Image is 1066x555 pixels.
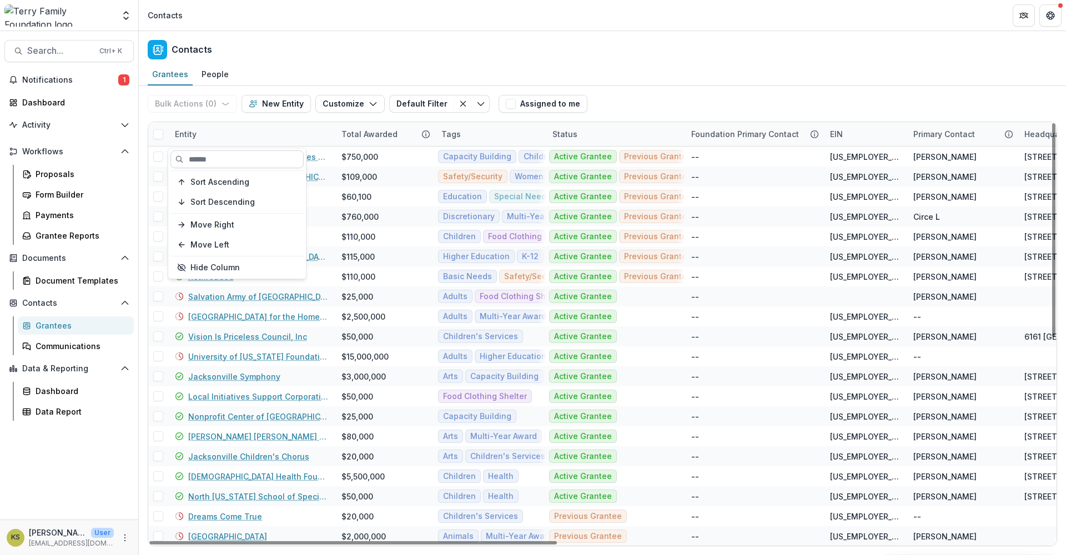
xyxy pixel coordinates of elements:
[341,351,389,362] div: $15,000,000
[913,491,977,502] div: [PERSON_NAME]
[197,66,233,82] div: People
[18,402,134,421] a: Data Report
[691,411,699,422] div: --
[830,491,900,502] div: [US_EMPLOYER_IDENTIFICATION_NUMBER]
[341,251,375,263] div: $115,000
[691,531,699,542] div: --
[443,412,511,421] span: Capacity Building
[691,151,699,163] div: --
[18,226,134,245] a: Grantee Reports
[242,95,311,113] button: New Entity
[443,392,527,401] span: Food Clothing Shelter
[22,75,118,85] span: Notifications
[188,511,262,522] a: Dreams Come True
[443,472,476,481] span: Children
[624,192,692,201] span: Previous Grantee
[913,431,977,442] div: [PERSON_NAME]
[315,95,385,113] button: Customize
[18,316,134,335] a: Grantees
[443,452,458,461] span: Arts
[4,4,114,27] img: Terry Family Foundation logo
[554,532,622,541] span: Previous Grantee
[443,272,492,281] span: Basic Needs
[4,360,134,377] button: Open Data & Reporting
[691,371,699,382] div: --
[488,492,514,501] span: Health
[472,95,490,113] button: Toggle menu
[341,531,386,542] div: $2,000,000
[913,471,977,482] div: [PERSON_NAME]
[913,271,977,282] div: [PERSON_NAME]
[36,385,125,397] div: Dashboard
[29,527,87,538] p: [PERSON_NAME]
[188,531,267,542] a: [GEOGRAPHIC_DATA]
[188,471,328,482] a: [DEMOGRAPHIC_DATA] Health Foundation
[341,211,379,223] div: $760,000
[913,411,977,422] div: [PERSON_NAME]
[691,431,699,442] div: --
[22,147,116,157] span: Workflows
[830,251,900,263] div: [US_EMPLOYER_IDENTIFICATION_NUMBER]
[691,471,699,482] div: --
[691,491,699,502] div: --
[148,9,183,21] div: Contacts
[554,432,612,441] span: Active Grantee
[691,191,699,203] div: --
[341,231,375,243] div: $110,000
[554,252,612,261] span: Active Grantee
[624,152,692,162] span: Previous Grantee
[4,93,134,112] a: Dashboard
[830,151,900,163] div: [US_EMPLOYER_IDENTIFICATION_NUMBER]
[499,95,587,113] button: Assigned to me
[913,371,977,382] div: [PERSON_NAME]
[554,372,612,381] span: Active Grantee
[36,230,125,241] div: Grantee Reports
[18,206,134,224] a: Payments
[691,291,699,302] div: --
[97,45,124,57] div: Ctrl + K
[691,231,699,243] div: --
[341,391,373,402] div: $50,000
[36,320,125,331] div: Grantees
[389,95,454,113] button: Default Filter
[188,391,328,402] a: Local Initiatives Support Corporation
[188,311,328,322] a: [GEOGRAPHIC_DATA] for the Homeless
[443,352,467,361] span: Adults
[341,411,373,422] div: $25,000
[36,168,125,180] div: Proposals
[118,4,134,27] button: Open entity switcher
[470,452,545,461] span: Children's Services
[554,292,612,301] span: Active Grantee
[691,271,699,282] div: --
[4,143,134,160] button: Open Workflows
[913,531,977,542] div: [PERSON_NAME]
[148,95,237,113] button: Bulk Actions (0)
[197,64,233,85] a: People
[554,332,612,341] span: Active Grantee
[480,312,546,321] span: Multi-Year Award
[170,216,304,234] button: Move Right
[190,178,249,187] span: Sort Ascending
[691,171,699,183] div: --
[443,212,495,221] span: Discretionary
[524,152,556,162] span: Children
[913,251,977,263] div: [PERSON_NAME]
[830,411,900,422] div: [US_EMPLOYER_IDENTIFICATION_NUMBER]
[341,151,378,163] div: $750,000
[188,291,328,302] a: Salvation Army of [GEOGRAPHIC_DATA][US_STATE]
[443,512,518,521] span: Children's Services
[4,40,134,62] button: Search...
[830,371,900,382] div: [US_EMPLOYER_IDENTIFICATION_NUMBER]
[830,191,900,203] div: [US_EMPLOYER_IDENTIFICATION_NUMBER]
[443,152,511,162] span: Capacity Building
[443,192,482,201] span: Education
[624,232,692,241] span: Previous Grantee
[190,198,255,207] span: Sort Descending
[830,271,900,282] div: [US_EMPLOYER_IDENTIFICATION_NUMBER]
[913,511,921,522] div: --
[341,191,371,203] div: $60,100
[22,120,116,130] span: Activity
[454,95,472,113] button: Clear filter
[830,451,900,462] div: [US_EMPLOYER_IDENTIFICATION_NUMBER]
[443,252,510,261] span: Higher Education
